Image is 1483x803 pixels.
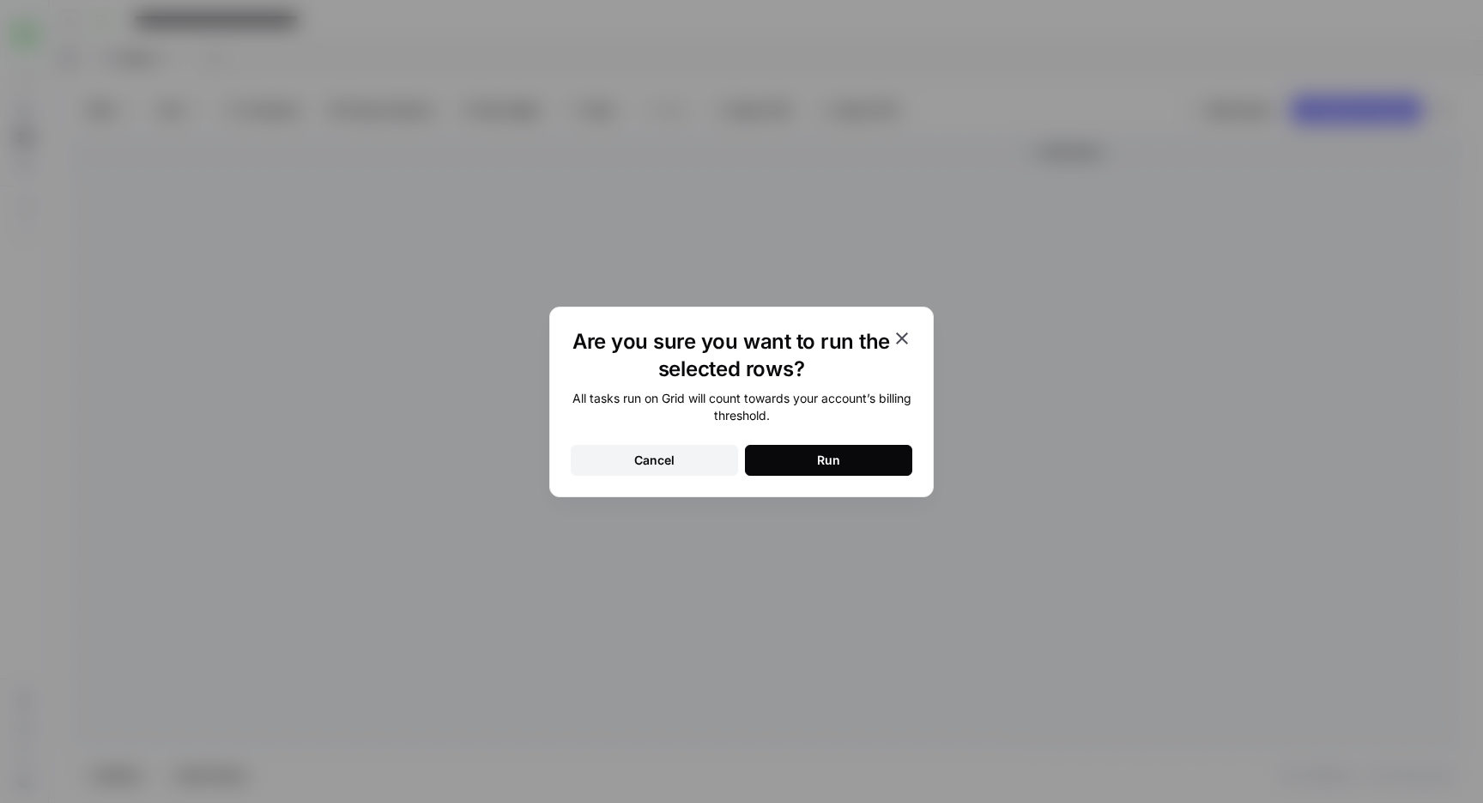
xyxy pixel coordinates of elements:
[571,328,892,383] h1: Are you sure you want to run the selected rows?
[571,390,912,424] div: All tasks run on Grid will count towards your account’s billing threshold.
[817,452,840,469] div: Run
[571,445,738,476] button: Cancel
[745,445,912,476] button: Run
[634,452,675,469] div: Cancel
